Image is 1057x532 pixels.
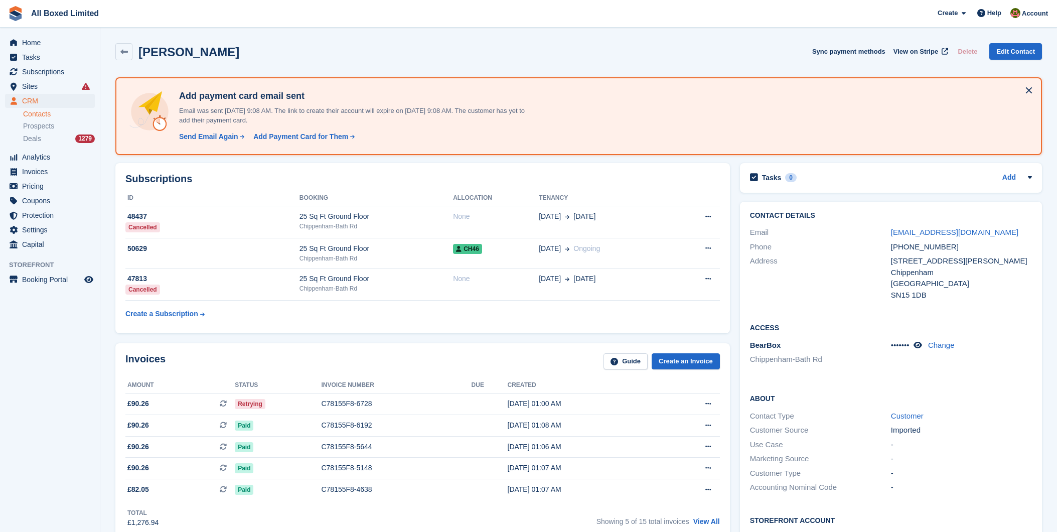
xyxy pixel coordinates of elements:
[750,439,891,451] div: Use Case
[891,453,1032,465] div: -
[508,398,660,409] div: [DATE] 01:00 AM
[299,222,453,231] div: Chippenham-Bath Rd
[321,377,471,393] th: Invoice number
[23,109,95,119] a: Contacts
[235,399,265,409] span: Retrying
[125,243,299,254] div: 50629
[508,484,660,495] div: [DATE] 01:07 AM
[508,420,660,431] div: [DATE] 01:08 AM
[539,274,561,284] span: [DATE]
[693,517,720,525] a: View All
[750,393,1032,403] h2: About
[299,211,453,222] div: 25 Sq Ft Ground Floor
[175,90,526,102] h4: Add payment card email sent
[22,79,82,93] span: Sites
[249,131,356,142] a: Add Payment Card for Them
[1010,8,1020,18] img: Sharon Hawkins
[5,223,95,237] a: menu
[750,241,891,253] div: Phone
[235,421,253,431] span: Paid
[22,273,82,287] span: Booking Portal
[891,278,1032,290] div: [GEOGRAPHIC_DATA]
[22,94,82,108] span: CRM
[5,36,95,50] a: menu
[125,173,720,185] h2: Subscriptions
[573,211,595,222] span: [DATE]
[750,255,891,301] div: Address
[508,377,660,393] th: Created
[22,165,82,179] span: Invoices
[235,463,253,473] span: Paid
[891,255,1032,267] div: [STREET_ADDRESS][PERSON_NAME]
[125,274,299,284] div: 47813
[891,228,1018,236] a: [EMAIL_ADDRESS][DOMAIN_NAME]
[539,190,673,206] th: Tenancy
[891,425,1032,436] div: Imported
[5,50,95,64] a: menu
[539,211,561,222] span: [DATE]
[22,208,82,222] span: Protection
[321,442,471,452] div: C78155F8-5644
[5,208,95,222] a: menu
[989,43,1042,60] a: Edit Contact
[83,274,95,286] a: Preview store
[891,290,1032,301] div: SN15 1DB
[750,482,891,493] div: Accounting Nominal Code
[750,322,1032,332] h2: Access
[125,211,299,222] div: 48437
[22,36,82,50] span: Home
[893,47,938,57] span: View on Stripe
[299,190,453,206] th: Booking
[125,353,166,370] h2: Invoices
[750,468,891,479] div: Customer Type
[138,45,239,59] h2: [PERSON_NAME]
[23,134,95,144] a: Deals 1279
[9,260,100,270] span: Storefront
[235,377,321,393] th: Status
[27,5,103,22] a: All Boxed Limited
[235,485,253,495] span: Paid
[321,420,471,431] div: C78155F8-6192
[453,190,539,206] th: Allocation
[891,412,924,420] a: Customer
[603,353,648,370] a: Guide
[127,420,149,431] span: £90.26
[125,285,160,295] div: Cancelled
[23,121,54,131] span: Prospects
[5,165,95,179] a: menu
[508,442,660,452] div: [DATE] 01:06 AM
[22,223,82,237] span: Settings
[750,227,891,238] div: Email
[891,341,910,349] span: •••••••
[82,82,90,90] i: Smart entry sync failures have occurred
[573,274,595,284] span: [DATE]
[299,274,453,284] div: 25 Sq Ft Ground Floor
[22,50,82,64] span: Tasks
[750,515,1032,525] h2: Storefront Account
[891,468,1032,479] div: -
[891,241,1032,253] div: [PHONE_NUMBER]
[321,484,471,495] div: C78155F8-4638
[127,517,159,528] div: £1,276.94
[5,179,95,193] a: menu
[750,411,891,422] div: Contact Type
[1002,172,1016,184] a: Add
[5,65,95,79] a: menu
[22,179,82,193] span: Pricing
[321,398,471,409] div: C78155F8-6728
[762,173,782,182] h2: Tasks
[891,267,1032,279] div: Chippenham
[596,517,689,525] span: Showing 5 of 15 total invoices
[235,442,253,452] span: Paid
[453,274,539,284] div: None
[75,135,95,143] div: 1279
[5,79,95,93] a: menu
[472,377,508,393] th: Due
[891,482,1032,493] div: -
[22,65,82,79] span: Subscriptions
[127,442,149,452] span: £90.26
[127,508,159,517] div: Total
[127,463,149,473] span: £90.26
[750,341,781,349] span: BearBox
[891,439,1032,451] div: -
